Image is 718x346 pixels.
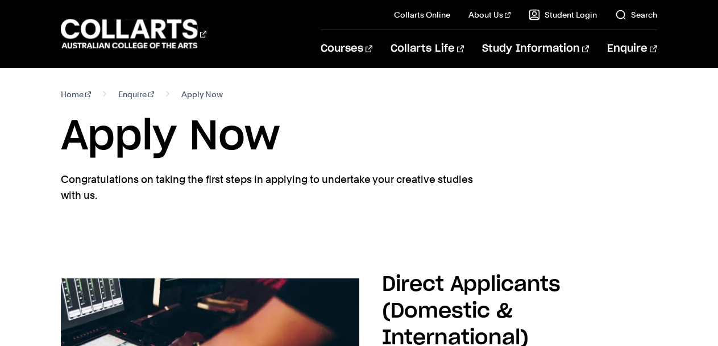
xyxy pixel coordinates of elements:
[61,172,476,203] p: Congratulations on taking the first steps in applying to undertake your creative studies with us.
[529,9,597,20] a: Student Login
[61,18,206,50] div: Go to homepage
[482,30,589,68] a: Study Information
[615,9,657,20] a: Search
[607,30,657,68] a: Enquire
[321,30,372,68] a: Courses
[394,9,450,20] a: Collarts Online
[391,30,464,68] a: Collarts Life
[181,86,223,102] span: Apply Now
[61,111,657,162] h1: Apply Now
[118,86,154,102] a: Enquire
[61,86,91,102] a: Home
[468,9,511,20] a: About Us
